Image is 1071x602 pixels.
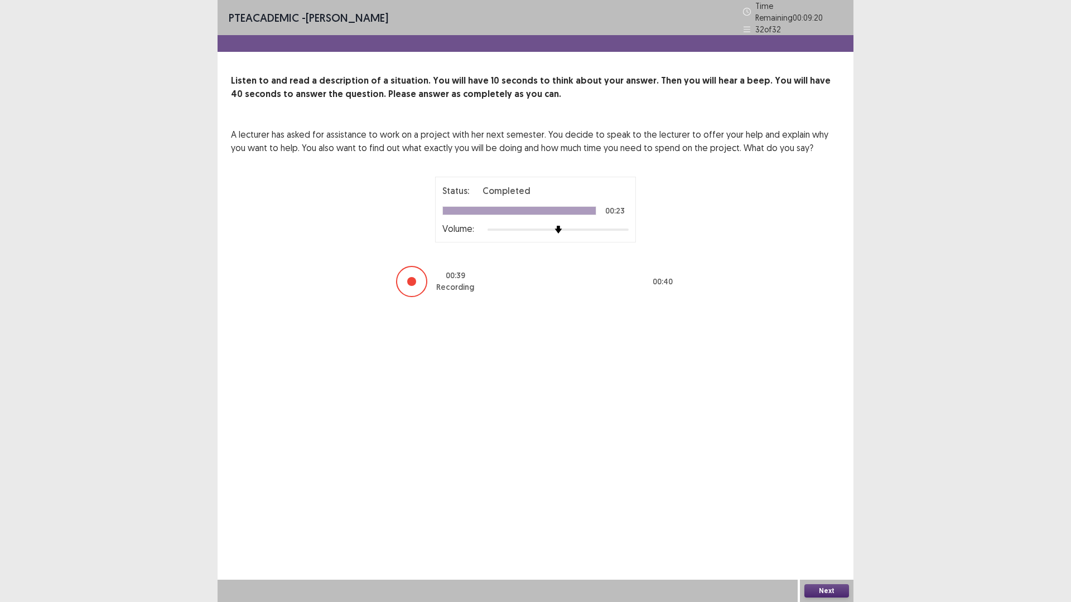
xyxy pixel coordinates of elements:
p: 32 of 32 [755,23,781,35]
span: PTE academic [229,11,299,25]
p: - [PERSON_NAME] [229,9,388,26]
p: A lecturer has asked for assistance to work on a project with her next semester. You decide to sp... [231,128,840,154]
button: Next [804,584,849,598]
p: Completed [483,184,530,197]
p: Recording [436,281,474,293]
p: Status: [442,184,469,197]
p: Volume: [442,222,474,235]
p: Listen to and read a description of a situation. You will have 10 seconds to think about your ans... [231,74,840,101]
img: arrow-thumb [554,226,562,234]
p: 00 : 40 [653,276,673,288]
p: 00:23 [605,207,625,215]
p: 00 : 39 [446,270,465,281]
